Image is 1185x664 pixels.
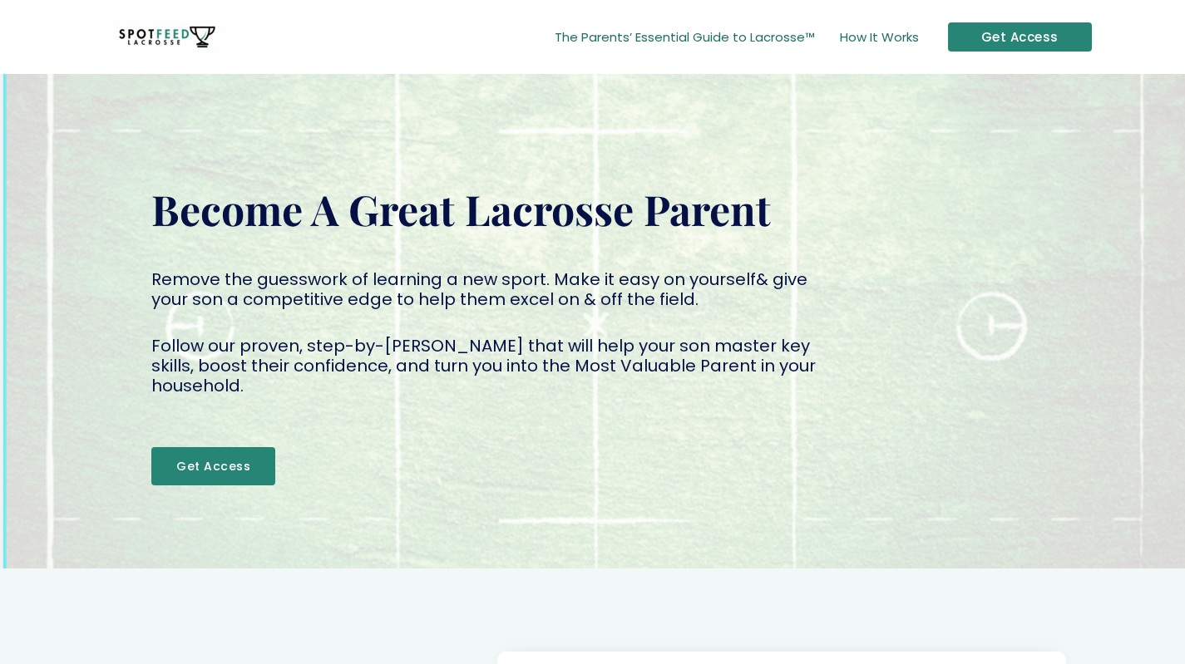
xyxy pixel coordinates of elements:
[94,12,240,61] img: SpotFeed Lacrosse
[827,8,931,66] a: How It Works
[555,8,815,66] span: The Parents’ Essential Guide to Lacrosse™
[151,268,756,291] span: Remove the guesswork of learning a new sport. Make it easy on yourself
[840,8,919,66] span: How It Works
[644,182,771,236] span: Parent
[151,336,824,396] p: Follow our proven, step-by-[PERSON_NAME] that will help your son master key skills, boost their c...
[542,8,827,66] a: The Parents’ Essential Guide to Lacrosse™
[151,269,824,309] p: & give your son a competitive edge to help them excel on & off the field.
[948,22,1092,52] a: Get Access
[176,460,250,472] span: Get Access
[151,447,275,485] a: Get Access
[151,181,634,237] span: Become A Great Lacrosse
[542,8,931,66] nav: Site Navigation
